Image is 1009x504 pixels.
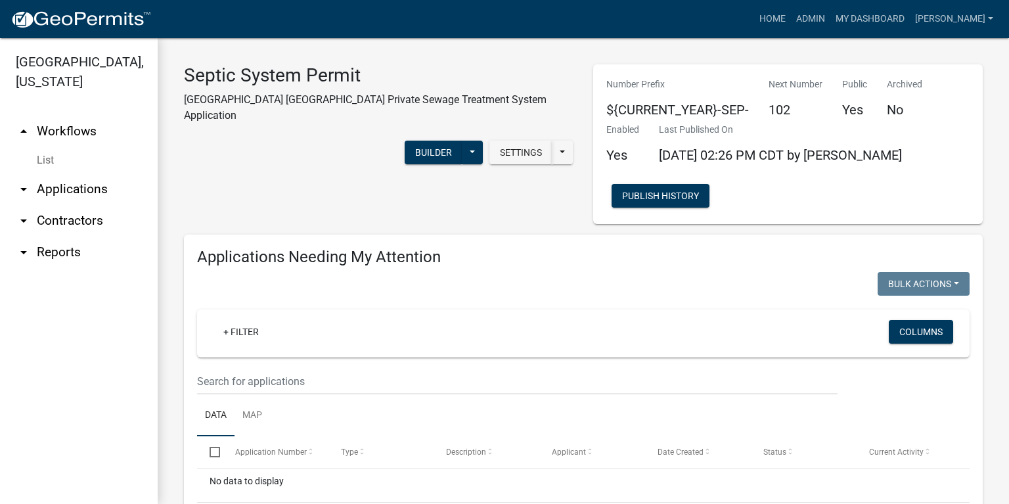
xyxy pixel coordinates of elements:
datatable-header-cell: Application Number [222,436,328,468]
p: Public [842,78,867,91]
button: Bulk Actions [878,272,970,296]
datatable-header-cell: Select [197,436,222,468]
i: arrow_drop_down [16,181,32,197]
a: My Dashboard [830,7,910,32]
p: Archived [887,78,922,91]
span: Application Number [235,447,307,457]
p: Last Published On [659,123,902,137]
p: Enabled [606,123,639,137]
datatable-header-cell: Applicant [539,436,645,468]
a: Data [197,395,235,437]
span: Applicant [552,447,586,457]
h5: ${CURRENT_YEAR}-SEP- [606,102,749,118]
i: arrow_drop_down [16,213,32,229]
button: Publish History [612,184,709,208]
a: [PERSON_NAME] [910,7,998,32]
span: Date Created [658,447,704,457]
span: Type [340,447,357,457]
div: No data to display [197,469,970,502]
h3: Septic System Permit [184,64,573,87]
a: + Filter [213,320,269,344]
button: Builder [405,141,462,164]
h5: Yes [606,147,639,163]
span: Description [446,447,486,457]
p: Next Number [769,78,822,91]
a: Admin [791,7,830,32]
datatable-header-cell: Type [328,436,434,468]
h5: No [887,102,922,118]
span: [DATE] 02:26 PM CDT by [PERSON_NAME] [659,147,902,163]
h4: Applications Needing My Attention [197,248,970,267]
p: Number Prefix [606,78,749,91]
span: Status [763,447,786,457]
wm-modal-confirm: Workflow Publish History [612,192,709,202]
datatable-header-cell: Current Activity [856,436,962,468]
datatable-header-cell: Date Created [645,436,751,468]
i: arrow_drop_down [16,244,32,260]
h5: Yes [842,102,867,118]
input: Search for applications [197,368,838,395]
button: Columns [889,320,953,344]
a: Map [235,395,270,437]
datatable-header-cell: Description [434,436,539,468]
i: arrow_drop_up [16,124,32,139]
button: Settings [489,141,552,164]
datatable-header-cell: Status [750,436,856,468]
span: Current Activity [868,447,923,457]
a: Home [754,7,791,32]
h5: 102 [769,102,822,118]
p: [GEOGRAPHIC_DATA] [GEOGRAPHIC_DATA] Private Sewage Treatment System Application [184,92,573,124]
